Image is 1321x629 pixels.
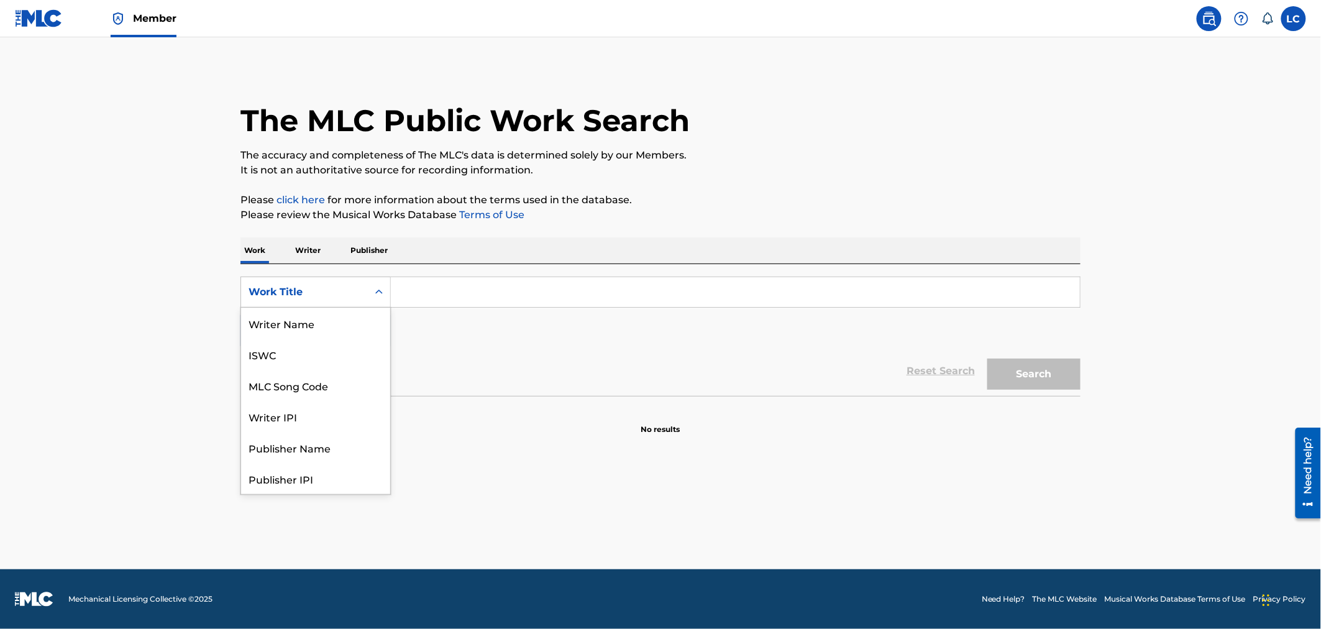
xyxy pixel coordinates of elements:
div: Work Title [249,285,360,300]
div: User Menu [1281,6,1306,31]
p: Please for more information about the terms used in the database. [240,193,1081,208]
p: It is not an authoritative source for recording information. [240,163,1081,178]
p: No results [641,409,680,435]
div: Notifications [1261,12,1274,25]
div: Help [1229,6,1254,31]
p: Work [240,237,269,264]
a: Privacy Policy [1253,594,1306,605]
span: Member [133,11,176,25]
a: click here [277,194,325,206]
div: Writer IPI [241,401,390,432]
a: Musical Works Database Terms of Use [1105,594,1246,605]
div: MLC Song Code [241,370,390,401]
iframe: Chat Widget [1259,569,1321,629]
p: Publisher [347,237,391,264]
a: The MLC Website [1033,594,1097,605]
a: Need Help? [982,594,1025,605]
p: The accuracy and completeness of The MLC's data is determined solely by our Members. [240,148,1081,163]
div: Publisher IPI [241,463,390,494]
span: Mechanical Licensing Collective © 2025 [68,594,213,605]
div: ISWC [241,339,390,370]
img: search [1202,11,1217,26]
iframe: Resource Center [1286,423,1321,523]
a: Public Search [1197,6,1222,31]
img: help [1234,11,1249,26]
img: MLC Logo [15,9,63,27]
a: Terms of Use [457,209,524,221]
img: Top Rightsholder [111,11,126,26]
img: logo [15,592,53,607]
div: Publisher Name [241,432,390,463]
div: Drag [1263,582,1270,619]
form: Search Form [240,277,1081,396]
p: Writer [291,237,324,264]
div: Writer Name [241,308,390,339]
h1: The MLC Public Work Search [240,102,690,139]
p: Please review the Musical Works Database [240,208,1081,223]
